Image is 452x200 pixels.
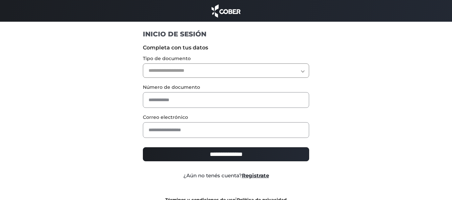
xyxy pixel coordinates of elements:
[143,84,309,91] label: Número de documento
[143,44,309,52] label: Completa con tus datos
[143,114,309,121] label: Correo electrónico
[143,55,309,62] label: Tipo de documento
[242,172,269,179] a: Registrate
[138,172,314,180] div: ¿Aún no tenés cuenta?
[210,3,243,18] img: cober_marca.png
[143,30,309,38] h1: INICIO DE SESIÓN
